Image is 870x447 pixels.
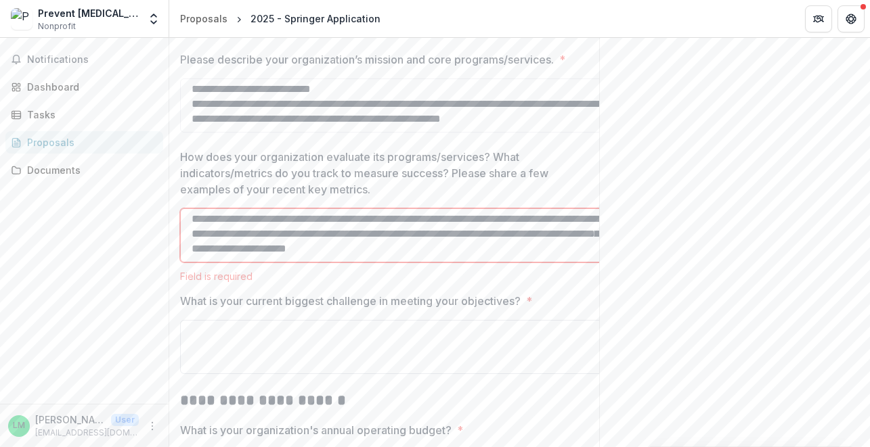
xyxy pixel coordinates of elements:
a: Dashboard [5,76,163,98]
p: [PERSON_NAME] [35,413,106,427]
div: Tasks [27,108,152,122]
nav: breadcrumb [175,9,386,28]
span: Nonprofit [38,20,76,32]
div: Proposals [27,135,152,149]
a: Proposals [5,131,163,154]
button: Open entity switcher [144,5,163,32]
button: Get Help [838,5,865,32]
button: Notifications [5,49,163,70]
div: Lisa Morgan-Klepeis [13,421,25,430]
div: Proposals [180,11,227,26]
a: Documents [5,159,163,181]
span: Notifications [27,54,158,66]
p: User [111,414,139,426]
div: 2025 - Springer Application [251,11,380,26]
div: Prevent [MEDICAL_DATA] [US_STATE], Inc. [38,6,139,20]
button: More [144,418,160,434]
div: Field is required [180,270,613,282]
img: Prevent Child Abuse New York, Inc. [11,8,32,30]
a: Tasks [5,103,163,126]
p: What is your current biggest challenge in meeting your objectives? [180,293,521,309]
button: Partners [805,5,832,32]
p: What is your organization's annual operating budget? [180,422,452,438]
div: Documents [27,163,152,177]
div: Dashboard [27,80,152,94]
p: [EMAIL_ADDRESS][DOMAIN_NAME] [35,427,139,439]
p: How does your organization evaluate its programs/services? What indicators/metrics do you track t... [180,149,594,197]
p: Please describe your organization’s mission and core programs/services. [180,51,554,68]
a: Proposals [175,9,233,28]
